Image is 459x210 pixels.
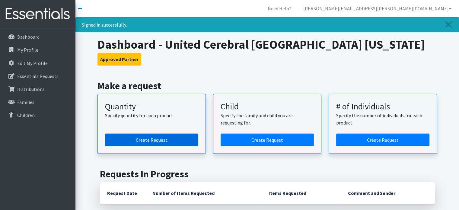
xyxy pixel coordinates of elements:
p: Edit My Profile [17,60,48,66]
a: Families [2,96,73,108]
p: Specify the family and child you are requesting for. [221,112,314,126]
a: Essentials Requests [2,70,73,82]
img: HumanEssentials [2,4,73,24]
button: Approved Partner [97,53,141,66]
th: Items Requested [261,182,341,204]
a: Edit My Profile [2,57,73,69]
h3: # of Individuals [336,102,429,112]
p: Specify the number of individuals for each product. [336,112,429,126]
th: Number of Items Requested [145,182,262,204]
a: Need Help? [263,2,296,15]
p: Dashboard [17,34,40,40]
h2: Make a request [97,80,437,92]
h1: Dashboard - United Cerebral [GEOGRAPHIC_DATA] [US_STATE] [97,37,437,52]
h3: Quantity [105,102,198,112]
a: Children [2,109,73,121]
a: My Profile [2,44,73,56]
a: Close [439,18,459,32]
a: Create a request for a child or family [221,134,314,146]
a: Distributions [2,83,73,95]
p: Families [17,99,34,105]
a: Create a request by quantity [105,134,198,146]
a: [PERSON_NAME][EMAIL_ADDRESS][PERSON_NAME][DOMAIN_NAME] [298,2,457,15]
a: Dashboard [2,31,73,43]
p: Distributions [17,86,45,92]
p: Children [17,112,35,118]
p: Specify quantity for each product. [105,112,198,119]
h3: Child [221,102,314,112]
p: My Profile [17,47,38,53]
div: Signed in successfully. [75,17,459,32]
th: Request Date [100,182,145,204]
p: Essentials Requests [17,73,59,79]
th: Comment and Sender [341,182,435,204]
a: Create a request by number of individuals [336,134,429,146]
h2: Requests In Progress [100,168,435,180]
